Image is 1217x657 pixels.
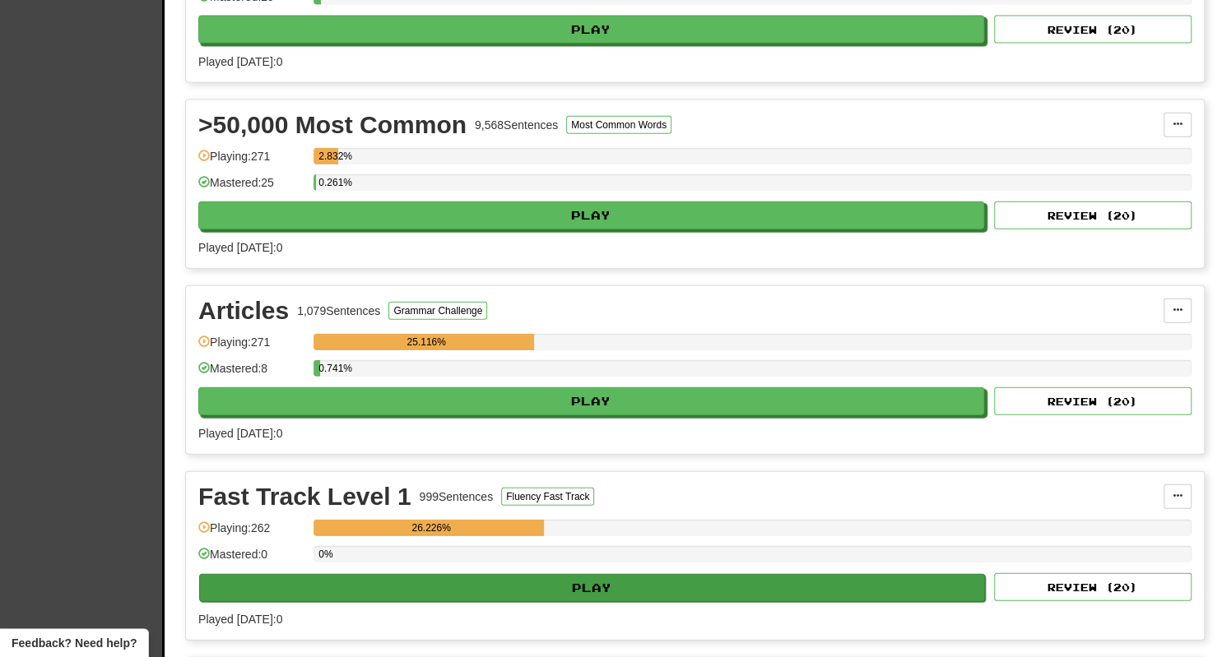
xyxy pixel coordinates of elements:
[198,201,984,229] button: Play
[199,574,985,602] button: Play
[198,241,282,254] span: Played [DATE]: 0
[501,488,594,506] button: Fluency Fast Track
[388,302,487,320] button: Grammar Challenge
[475,117,558,133] div: 9,568 Sentences
[566,116,671,134] button: Most Common Words
[420,488,494,505] div: 999 Sentences
[12,635,137,651] span: Open feedback widget
[297,303,380,319] div: 1,079 Sentences
[198,520,305,547] div: Playing: 262
[198,613,282,626] span: Played [DATE]: 0
[318,520,544,536] div: 26.226%
[994,201,1191,229] button: Review (20)
[198,387,984,415] button: Play
[198,174,305,201] div: Mastered: 25
[318,334,534,350] div: 25.116%
[198,16,984,44] button: Play
[198,298,289,323] div: Articles
[198,148,305,175] div: Playing: 271
[198,113,467,137] div: >50,000 Most Common
[994,573,1191,601] button: Review (20)
[994,387,1191,415] button: Review (20)
[198,55,282,68] span: Played [DATE]: 0
[198,334,305,361] div: Playing: 271
[198,427,282,440] span: Played [DATE]: 0
[198,360,305,387] div: Mastered: 8
[994,16,1191,44] button: Review (20)
[198,484,411,509] div: Fast Track Level 1
[198,546,305,573] div: Mastered: 0
[318,148,338,164] div: 2.832%
[318,360,320,377] div: 0.741%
